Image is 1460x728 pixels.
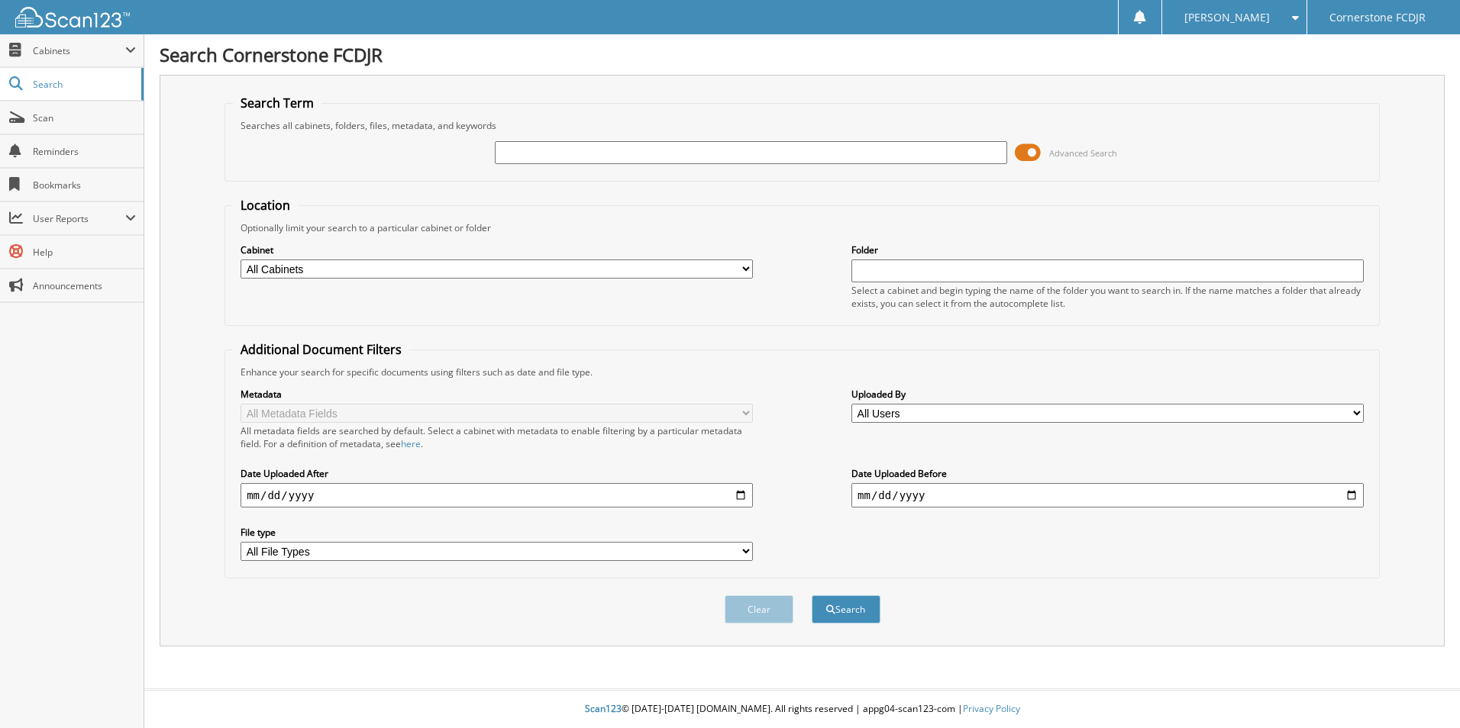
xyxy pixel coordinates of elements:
span: Reminders [33,145,136,158]
span: User Reports [33,212,125,225]
span: [PERSON_NAME] [1184,13,1270,22]
input: end [851,483,1364,507]
label: Date Uploaded After [241,467,753,480]
img: scan123-logo-white.svg [15,7,130,27]
h1: Search Cornerstone FCDJR [160,42,1445,67]
span: Advanced Search [1049,147,1117,159]
a: here [401,437,421,450]
legend: Location [233,197,298,214]
span: Announcements [33,279,136,292]
div: Optionally limit your search to a particular cabinet or folder [233,221,1371,234]
span: Bookmarks [33,179,136,192]
span: Help [33,246,136,259]
button: Search [812,595,880,623]
button: Clear [725,595,793,623]
a: Privacy Policy [963,702,1020,715]
legend: Additional Document Filters [233,341,409,358]
div: Searches all cabinets, folders, files, metadata, and keywords [233,119,1371,132]
span: Scan123 [585,702,622,715]
label: Uploaded By [851,388,1364,401]
div: Enhance your search for specific documents using filters such as date and file type. [233,366,1371,378]
label: Date Uploaded Before [851,467,1364,480]
div: © [DATE]-[DATE] [DOMAIN_NAME]. All rights reserved | appg04-scan123-com | [144,691,1460,728]
legend: Search Term [233,95,321,111]
span: Cornerstone FCDJR [1329,13,1426,22]
label: Folder [851,243,1364,256]
label: Metadata [241,388,753,401]
span: Scan [33,111,136,124]
div: All metadata fields are searched by default. Select a cabinet with metadata to enable filtering b... [241,424,753,450]
label: File type [241,526,753,539]
label: Cabinet [241,243,753,256]
span: Cabinets [33,44,125,57]
span: Search [33,78,134,91]
input: start [241,483,753,507]
div: Select a cabinet and begin typing the name of the folder you want to search in. If the name match... [851,284,1364,310]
